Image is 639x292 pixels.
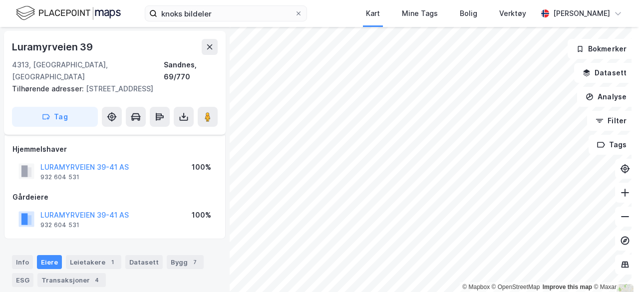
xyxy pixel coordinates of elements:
[402,7,438,19] div: Mine Tags
[366,7,380,19] div: Kart
[167,255,204,269] div: Bygg
[157,6,295,21] input: Søk på adresse, matrikkel, gårdeiere, leietakere eller personer
[587,111,635,131] button: Filter
[499,7,526,19] div: Verktøy
[12,143,217,155] div: Hjemmelshaver
[462,284,490,291] a: Mapbox
[16,4,121,22] img: logo.f888ab2527a4732fd821a326f86c7f29.svg
[589,244,639,292] div: Kontrollprogram for chat
[107,257,117,267] div: 1
[192,161,211,173] div: 100%
[37,255,62,269] div: Eiere
[543,284,592,291] a: Improve this map
[12,255,33,269] div: Info
[92,275,102,285] div: 4
[66,255,121,269] div: Leietakere
[492,284,540,291] a: OpenStreetMap
[589,244,639,292] iframe: Chat Widget
[574,63,635,83] button: Datasett
[577,87,635,107] button: Analyse
[40,173,79,181] div: 932 604 531
[12,273,33,287] div: ESG
[12,83,210,95] div: [STREET_ADDRESS]
[589,135,635,155] button: Tags
[37,273,106,287] div: Transaksjoner
[12,59,164,83] div: 4313, [GEOGRAPHIC_DATA], [GEOGRAPHIC_DATA]
[553,7,610,19] div: [PERSON_NAME]
[12,107,98,127] button: Tag
[12,84,86,93] span: Tilhørende adresser:
[568,39,635,59] button: Bokmerker
[164,59,218,83] div: Sandnes, 69/770
[12,191,217,203] div: Gårdeiere
[40,221,79,229] div: 932 604 531
[460,7,477,19] div: Bolig
[12,39,95,55] div: Luramyrveien 39
[192,209,211,221] div: 100%
[190,257,200,267] div: 7
[125,255,163,269] div: Datasett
